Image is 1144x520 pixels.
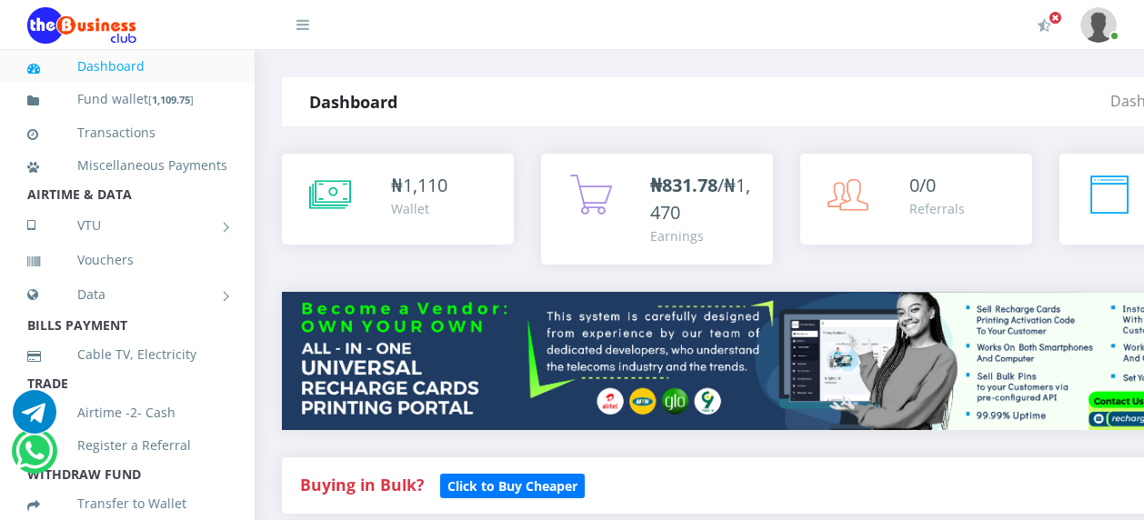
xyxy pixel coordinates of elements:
[403,173,447,197] span: 1,110
[650,173,718,197] b: ₦831.78
[152,93,190,106] b: 1,109.75
[27,112,227,154] a: Transactions
[909,173,936,197] span: 0/0
[300,474,424,495] strong: Buying in Bulk?
[27,45,227,87] a: Dashboard
[541,154,773,265] a: ₦831.78/₦1,470 Earnings
[27,392,227,434] a: Airtime -2- Cash
[440,474,585,495] a: Click to Buy Cheaper
[650,226,755,245] div: Earnings
[447,477,577,495] b: Click to Buy Cheaper
[282,154,514,245] a: ₦1,110 Wallet
[15,443,53,473] a: Chat for support
[27,145,227,186] a: Miscellaneous Payments
[148,93,194,106] small: [ ]
[800,154,1032,245] a: 0/0 Referrals
[27,78,227,121] a: Fund wallet[1,109.75]
[391,199,447,218] div: Wallet
[27,203,227,248] a: VTU
[27,239,227,281] a: Vouchers
[13,404,56,434] a: Chat for support
[27,272,227,317] a: Data
[309,91,397,113] strong: Dashboard
[909,199,965,218] div: Referrals
[1080,7,1117,43] img: User
[650,173,750,225] span: /₦1,470
[391,172,447,199] div: ₦
[27,334,227,375] a: Cable TV, Electricity
[1038,18,1051,33] i: Activate Your Membership
[27,7,136,44] img: Logo
[27,425,227,466] a: Register a Referral
[1049,11,1062,25] span: Activate Your Membership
